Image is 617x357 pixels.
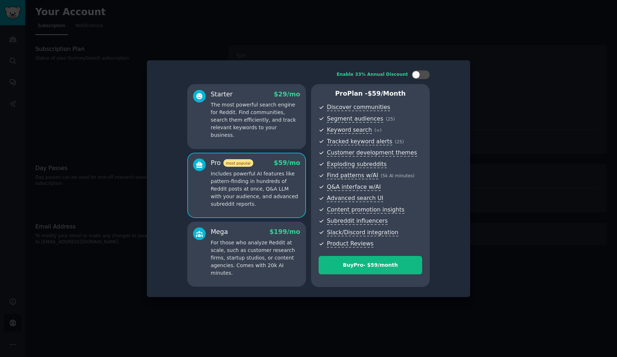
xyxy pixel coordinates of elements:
[386,117,395,122] span: ( 25 )
[274,91,300,98] span: $ 29 /mo
[211,158,253,167] div: Pro
[327,115,383,123] span: Segment audiences
[327,161,386,168] span: Exploding subreddits
[327,149,417,157] span: Customer development themes
[211,90,233,99] div: Starter
[274,159,300,166] span: $ 59 /mo
[327,183,381,191] span: Q&A interface w/AI
[327,229,398,236] span: Slack/Discord integration
[327,206,404,214] span: Content promotion insights
[211,239,300,277] p: For those who analyze Reddit at scale, such as customer research firms, startup studios, or conte...
[327,240,373,248] span: Product Reviews
[375,128,382,133] span: ( ∞ )
[337,71,408,78] div: Enable 33% Annual Discount
[211,101,300,139] p: The most powerful search engine for Reddit. Find communities, search them efficiently, and track ...
[327,104,390,111] span: Discover communities
[319,256,422,274] button: BuyPro- $59/month
[319,261,422,269] div: Buy Pro - $ 59 /month
[368,90,406,97] span: $ 59 /month
[395,139,404,144] span: ( 25 )
[327,126,372,134] span: Keyword search
[381,173,415,178] span: ( 5k AI minutes )
[211,227,228,236] div: Mega
[319,89,422,98] p: Pro Plan -
[327,195,383,202] span: Advanced search UI
[211,170,300,208] p: Includes powerful AI features like pattern-finding in hundreds of Reddit posts at once, Q&A LLM w...
[270,228,300,235] span: $ 199 /mo
[327,217,388,225] span: Subreddit influencers
[223,159,254,167] span: most popular
[327,172,378,179] span: Find patterns w/AI
[327,138,392,145] span: Tracked keyword alerts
